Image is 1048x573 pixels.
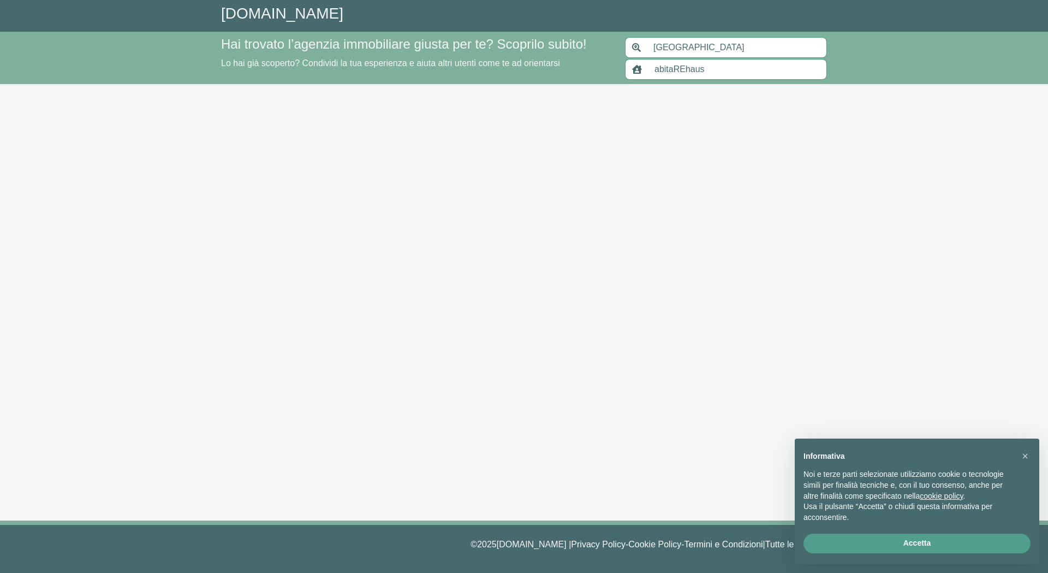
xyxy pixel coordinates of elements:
p: Noi e terze parti selezionate utilizziamo cookie o tecnologie simili per finalità tecniche e, con... [803,469,1013,501]
span: × [1022,450,1028,462]
input: Inserisci nome agenzia immobiliare [648,59,827,80]
button: Accetta [803,534,1031,553]
p: © 2025 [DOMAIN_NAME] | - - | [221,538,827,551]
p: Usa il pulsante “Accetta” o chiudi questa informativa per acconsentire. [803,501,1013,523]
a: Tutte le agenzie [765,540,827,549]
a: cookie policy - il link si apre in una nuova scheda [920,492,963,500]
a: Cookie Policy [628,540,681,549]
a: [DOMAIN_NAME] [221,5,343,22]
h4: Hai trovato l’agenzia immobiliare giusta per te? Scoprilo subito! [221,37,612,52]
button: Chiudi questa informativa [1016,447,1034,465]
a: Termini e Condizioni [684,540,763,549]
a: Privacy Policy [571,540,626,549]
input: Inserisci area di ricerca (Comune o Provincia) [647,37,827,58]
p: Lo hai già scoperto? Condividi la tua esperienza e aiuta altri utenti come te ad orientarsi [221,57,612,70]
h2: Informativa [803,452,1013,461]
